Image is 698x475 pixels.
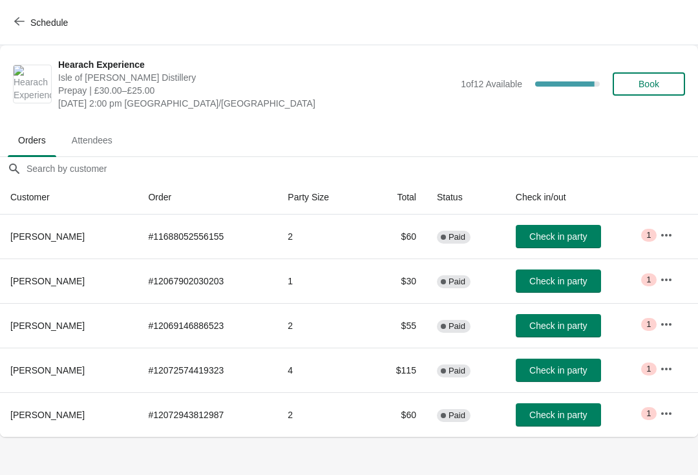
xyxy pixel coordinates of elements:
span: Orders [8,129,56,152]
span: Check in party [529,321,587,331]
span: [PERSON_NAME] [10,410,85,420]
span: Paid [449,232,465,242]
button: Check in party [516,225,601,248]
button: Check in party [516,403,601,427]
span: 1 [646,230,651,240]
td: 1 [277,259,367,303]
td: 4 [277,348,367,392]
td: $60 [367,215,427,259]
span: [DATE] 2:00 pm [GEOGRAPHIC_DATA]/[GEOGRAPHIC_DATA] [58,97,454,110]
input: Search by customer [26,157,698,180]
span: Attendees [61,129,123,152]
td: # 12067902030203 [138,259,277,303]
span: 1 [646,408,651,419]
span: Paid [449,277,465,287]
td: 2 [277,303,367,348]
span: Isle of [PERSON_NAME] Distillery [58,71,454,84]
button: Check in party [516,359,601,382]
td: # 12072574419323 [138,348,277,392]
td: $115 [367,348,427,392]
span: Prepay | £30.00–£25.00 [58,84,454,97]
th: Check in/out [505,180,650,215]
td: # 12069146886523 [138,303,277,348]
button: Schedule [6,11,78,34]
th: Status [427,180,505,215]
button: Book [613,72,685,96]
td: 2 [277,215,367,259]
span: 1 of 12 Available [461,79,522,89]
span: Paid [449,321,465,332]
td: # 12072943812987 [138,392,277,437]
span: Hearach Experience [58,58,454,71]
img: Hearach Experience [14,65,51,103]
span: Schedule [30,17,68,28]
td: $55 [367,303,427,348]
span: Check in party [529,410,587,420]
span: Book [639,79,659,89]
span: 1 [646,319,651,330]
span: Check in party [529,365,587,375]
span: 1 [646,364,651,374]
span: Check in party [529,276,587,286]
td: # 11688052556155 [138,215,277,259]
span: Paid [449,410,465,421]
button: Check in party [516,269,601,293]
span: [PERSON_NAME] [10,276,85,286]
td: $60 [367,392,427,437]
th: Total [367,180,427,215]
span: [PERSON_NAME] [10,321,85,331]
th: Order [138,180,277,215]
span: Check in party [529,231,587,242]
span: Paid [449,366,465,376]
th: Party Size [277,180,367,215]
button: Check in party [516,314,601,337]
span: [PERSON_NAME] [10,231,85,242]
span: 1 [646,275,651,285]
span: [PERSON_NAME] [10,365,85,375]
td: 2 [277,392,367,437]
td: $30 [367,259,427,303]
